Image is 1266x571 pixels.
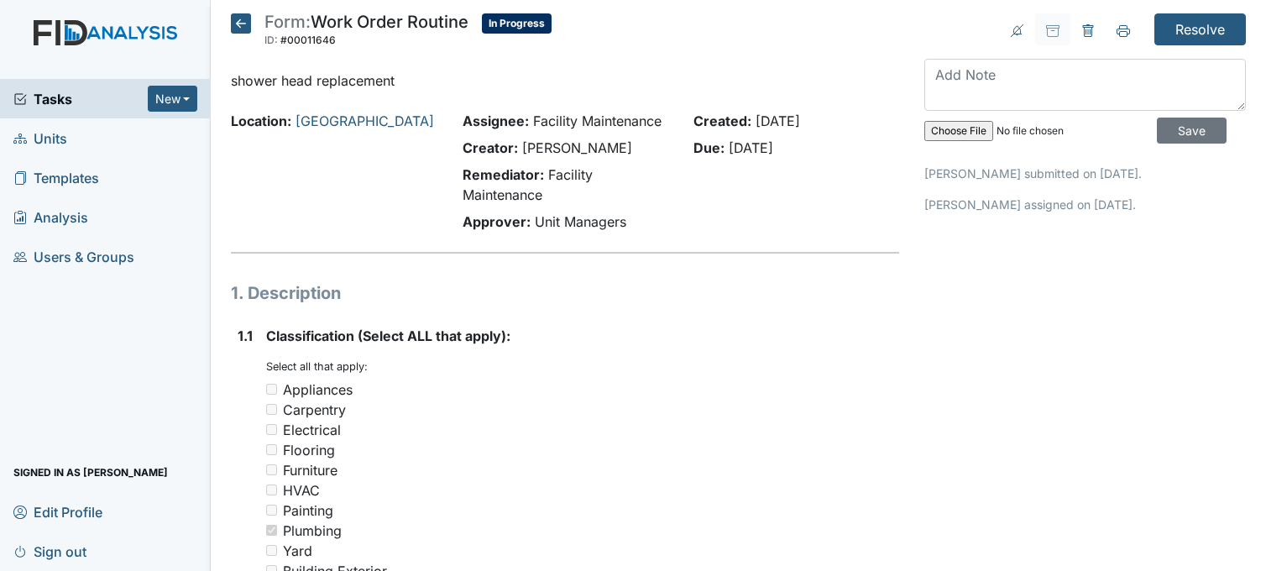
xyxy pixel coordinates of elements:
strong: Remediator: [463,166,544,183]
small: Select all that apply: [266,360,368,373]
span: Templates [13,165,99,191]
span: Facility Maintenance [533,113,662,129]
span: [DATE] [756,113,800,129]
p: [PERSON_NAME] assigned on [DATE]. [924,196,1246,213]
input: Save [1157,118,1227,144]
input: Electrical [266,424,277,435]
div: Carpentry [283,400,346,420]
strong: Created: [693,113,751,129]
span: Units [13,125,67,151]
input: Painting [266,505,277,516]
button: New [148,86,198,112]
input: Furniture [266,464,277,475]
div: HVAC [283,480,320,500]
div: Painting [283,500,333,521]
input: Carpentry [266,404,277,415]
input: Flooring [266,444,277,455]
div: Plumbing [283,521,342,541]
span: Unit Managers [535,213,626,230]
div: Work Order Routine [264,13,468,50]
p: shower head replacement [231,71,899,91]
span: Classification (Select ALL that apply): [266,327,510,344]
span: Edit Profile [13,499,102,525]
strong: Assignee: [463,113,529,129]
div: Yard [283,541,312,561]
span: Sign out [13,538,86,564]
div: Furniture [283,460,337,480]
span: In Progress [482,13,552,34]
span: Users & Groups [13,244,134,270]
label: 1.1 [238,326,253,346]
h1: 1. Description [231,280,899,306]
span: ID: [264,34,278,46]
span: [DATE] [729,139,773,156]
strong: Due: [693,139,725,156]
span: Analysis [13,204,88,230]
div: Electrical [283,420,341,440]
strong: Creator: [463,139,518,156]
span: Form: [264,12,311,32]
strong: Approver: [463,213,531,230]
strong: Location: [231,113,291,129]
span: Signed in as [PERSON_NAME] [13,459,168,485]
input: Yard [266,545,277,556]
a: Tasks [13,89,148,109]
input: Appliances [266,384,277,395]
span: [PERSON_NAME] [522,139,632,156]
span: #00011646 [280,34,336,46]
input: Plumbing [266,525,277,536]
div: Appliances [283,380,353,400]
a: [GEOGRAPHIC_DATA] [296,113,434,129]
p: [PERSON_NAME] submitted on [DATE]. [924,165,1246,182]
input: Resolve [1154,13,1246,45]
div: Flooring [283,440,335,460]
input: HVAC [266,485,277,495]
